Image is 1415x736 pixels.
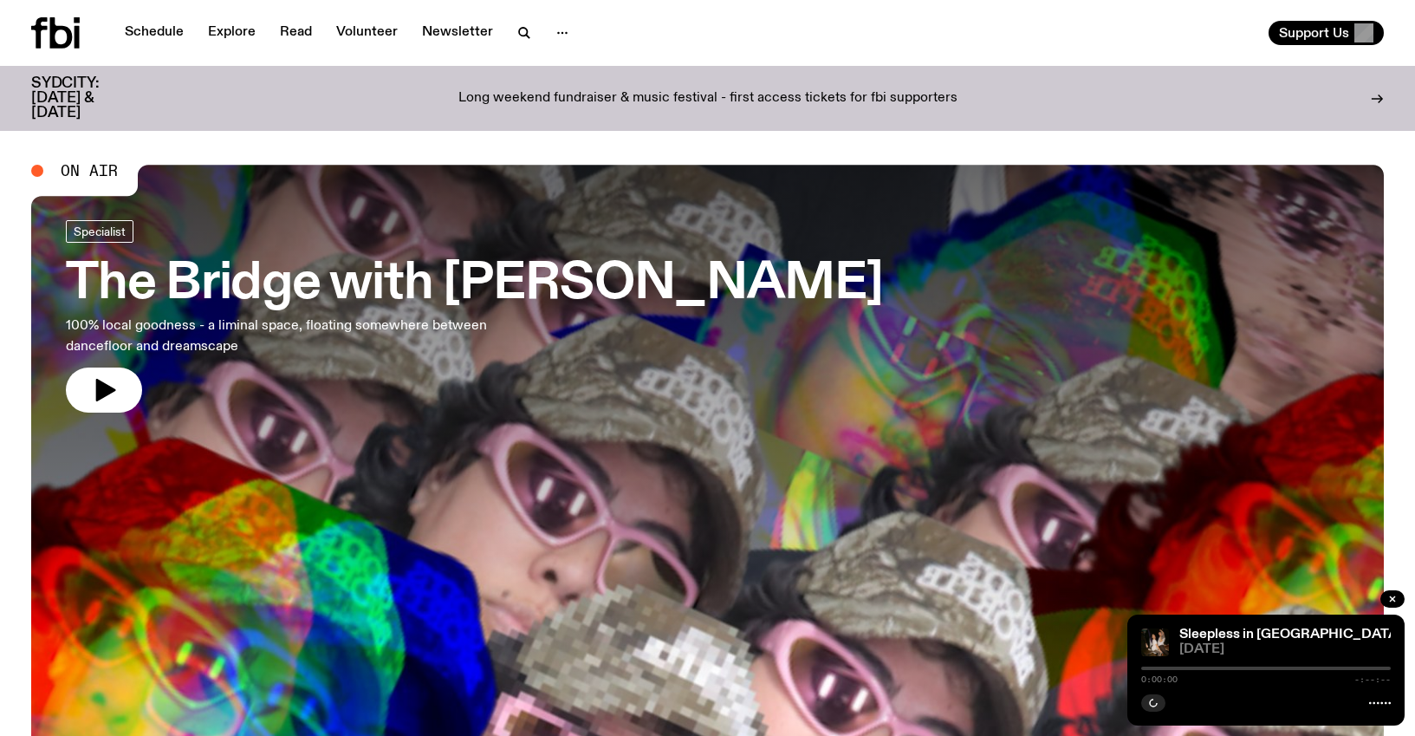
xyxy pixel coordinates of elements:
span: On Air [61,163,118,179]
a: Sleepless in [GEOGRAPHIC_DATA] [1179,628,1402,642]
a: Schedule [114,21,194,45]
a: Explore [198,21,266,45]
span: -:--:-- [1354,675,1391,684]
span: 0:00:00 [1141,675,1178,684]
p: Long weekend fundraiser & music festival - first access tickets for fbi supporters [458,91,957,107]
span: Support Us [1279,25,1349,41]
span: Specialist [74,225,126,238]
a: Newsletter [412,21,503,45]
h3: The Bridge with [PERSON_NAME] [66,260,883,309]
a: The Bridge with [PERSON_NAME]100% local goodness - a liminal space, floating somewhere between da... [66,220,883,413]
a: Volunteer [326,21,408,45]
a: Read [269,21,322,45]
a: Specialist [66,220,133,243]
h3: SYDCITY: [DATE] & [DATE] [31,76,142,120]
img: Marcus Whale is on the left, bent to his knees and arching back with a gleeful look his face He i... [1141,629,1169,656]
span: [DATE] [1179,643,1391,656]
button: Support Us [1269,21,1384,45]
p: 100% local goodness - a liminal space, floating somewhere between dancefloor and dreamscape [66,316,510,357]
